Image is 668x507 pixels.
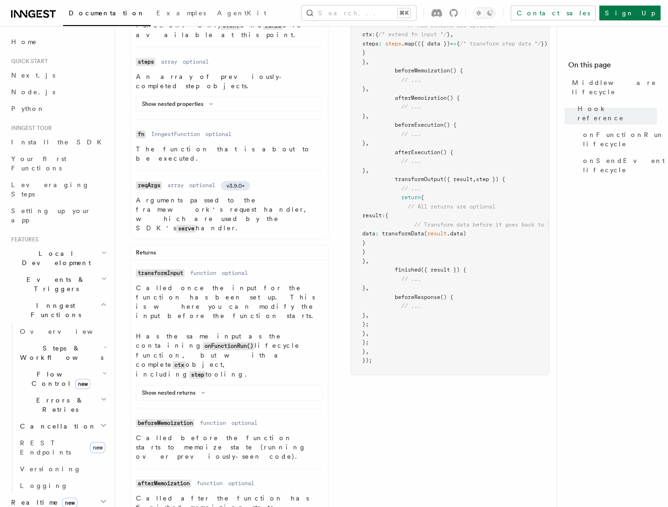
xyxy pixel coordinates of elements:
[11,71,55,79] span: Next.js
[11,105,45,112] span: Python
[541,40,547,47] span: })
[366,58,369,65] span: ,
[142,100,217,108] button: Show nested properties
[362,240,366,246] span: }
[395,149,440,156] span: afterExecution
[173,361,186,369] code: ctx
[11,207,91,224] span: Setting up your app
[136,269,185,277] code: transformInput
[190,269,216,277] dd: function
[382,212,385,219] span: :
[136,433,322,461] p: Called before the function starts to memoize state (running over previously-seen code).
[401,303,421,309] span: // ...
[7,301,100,319] span: Inngest Functions
[151,3,212,25] a: Examples
[228,480,254,487] dd: optional
[362,49,366,56] span: }
[362,40,379,47] span: steps
[16,370,102,388] span: Flow Control
[511,6,596,20] a: Contact sales
[302,6,416,20] button: Search...⌘K
[20,328,116,335] span: Overview
[362,58,366,65] span: }
[7,124,52,132] span: Inngest tour
[362,230,375,237] span: data
[16,461,109,477] a: Versioning
[197,480,223,487] dd: function
[401,77,421,83] span: // ...
[136,72,322,91] p: An array of previously-completed step objects.
[7,249,101,267] span: Local Development
[362,348,366,355] span: }
[136,331,322,379] p: Has the same input as the containing lifecycle function, but with a complete object, including to...
[203,342,255,350] code: onFunctionRun()
[362,357,372,364] span: });
[161,58,177,65] dd: array
[7,271,109,297] button: Events & Triggers
[398,8,411,18] kbd: ⌘K
[421,266,466,273] span: ({ result }) {
[366,258,369,264] span: ,
[7,498,77,507] span: Realtime
[385,40,401,47] span: steps
[401,158,421,164] span: // ...
[450,31,453,38] span: ,
[136,419,194,427] code: beforeMemoization
[414,40,450,47] span: (({ data })
[362,113,366,119] span: }
[362,285,366,291] span: }
[362,321,369,327] span: };
[460,40,541,47] span: /* transform step data */
[362,140,366,146] span: }
[476,176,505,182] span: step }) {
[456,40,460,47] span: {
[473,7,495,19] button: Toggle dark mode
[447,95,460,101] span: () {
[7,150,109,176] a: Your first Functions
[7,58,48,65] span: Quick start
[366,113,369,119] span: ,
[599,6,661,20] a: Sign Up
[362,248,366,255] span: }
[401,40,414,47] span: .map
[136,130,146,138] code: fn
[7,33,109,50] a: Home
[11,88,55,96] span: Node.js
[375,31,379,38] span: {
[362,31,372,38] span: ctx
[408,22,495,29] span: // All returns are optional
[395,95,447,101] span: afterMemoization
[20,465,81,473] span: Versioning
[130,249,328,260] div: Returns
[7,323,109,494] div: Inngest Functions
[395,122,443,128] span: beforeExecution
[11,138,107,146] span: Install the SDK
[222,269,248,277] dd: optional
[379,31,447,38] span: /* extend fn input */
[427,230,447,237] span: result
[583,130,664,149] span: onFunctionRun lifecycle
[16,435,109,461] a: REST Endpointsnew
[7,245,109,271] button: Local Development
[395,67,450,74] span: beforeMemoization
[443,176,473,182] span: ({ result
[136,182,162,189] code: reqArgs
[11,37,37,46] span: Home
[183,58,209,65] dd: optional
[375,230,379,237] span: :
[579,152,657,178] a: onSendEvent lifecycle
[362,339,369,345] span: };
[63,3,151,26] a: Documentation
[7,236,39,243] span: Features
[7,100,109,117] a: Python
[401,194,421,201] span: return
[385,212,388,219] span: {
[362,330,366,337] span: }
[7,84,109,100] a: Node.js
[366,167,369,174] span: ,
[395,294,440,300] span: beforeResponse
[7,176,109,202] a: Leveraging Steps
[583,156,665,175] span: onSendEvent lifecycle
[151,130,200,138] dd: InngestFunction
[11,181,90,198] span: Leveraging Steps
